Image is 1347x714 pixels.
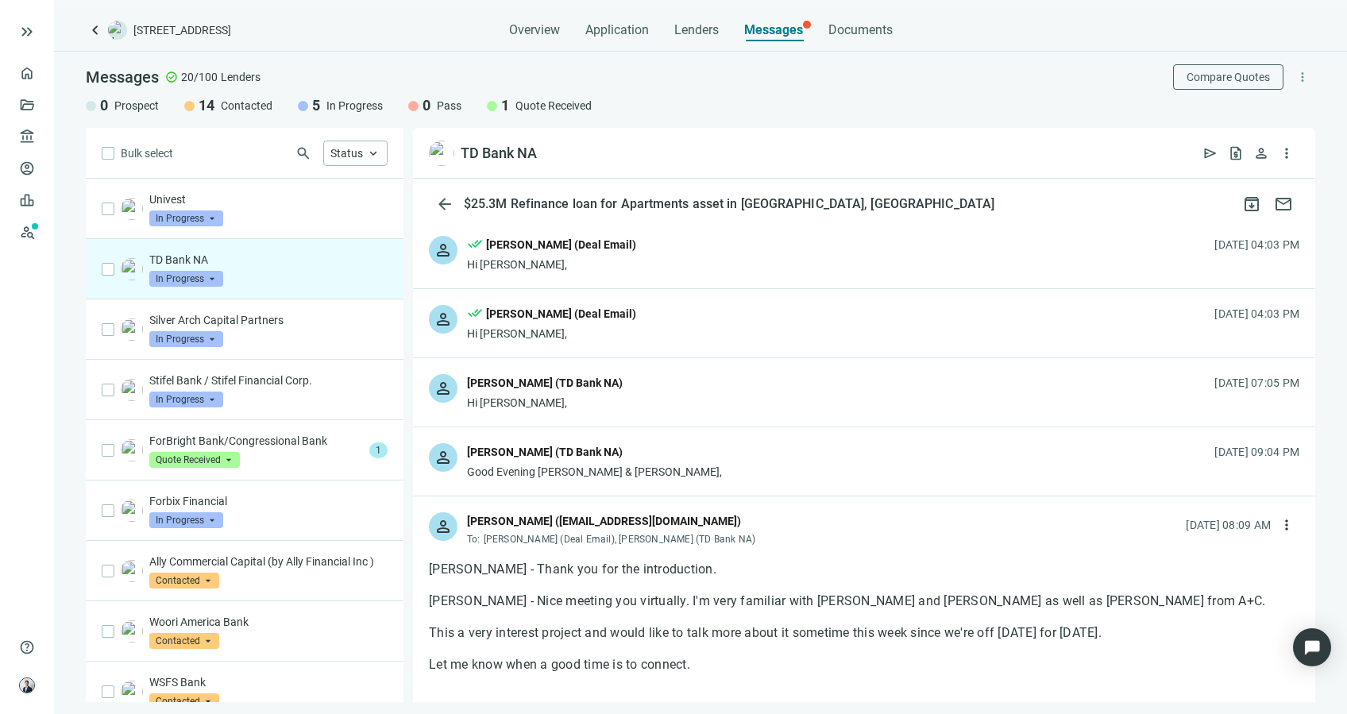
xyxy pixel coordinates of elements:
span: In Progress [149,392,223,407]
button: more_vert [1274,141,1299,166]
p: WSFS Bank [149,674,388,690]
span: mail [1274,195,1293,214]
span: Prospect [114,98,159,114]
span: person [434,310,453,329]
div: [DATE] 07:05 PM [1214,374,1299,392]
img: d33d5152-f2c0-4a27-b791-44f52b1dd81e [121,198,143,220]
div: [PERSON_NAME] ([EMAIL_ADDRESS][DOMAIN_NAME]) [467,512,741,530]
span: Contacted [149,693,219,709]
span: Bulk select [121,145,173,162]
p: ForBright Bank/Congressional Bank [149,433,363,449]
div: Good Evening [PERSON_NAME] & [PERSON_NAME], [467,464,722,480]
button: more_vert [1274,512,1299,538]
span: done_all [467,305,483,326]
span: [STREET_ADDRESS] [133,22,231,38]
p: Ally Commercial Capital (by Ally Financial Inc ) [149,554,388,569]
p: Silver Arch Capital Partners [149,312,388,328]
div: [DATE] 04:03 PM [1214,305,1299,322]
div: [PERSON_NAME] (TD Bank NA) [467,443,623,461]
span: person [434,379,453,398]
a: keyboard_arrow_left [86,21,105,40]
span: search [295,145,311,161]
img: b20b16a3-30b9-45b5-928c-eb6a143b3863 [121,379,143,401]
p: TD Bank NA [149,252,388,268]
span: check_circle [165,71,178,83]
p: Stifel Bank / Stifel Financial Corp. [149,372,388,388]
span: Contacted [149,633,219,649]
span: 0 [423,96,430,115]
span: In Progress [149,331,223,347]
div: [PERSON_NAME] (Deal Email) [486,305,636,322]
img: d56b75cd-040b-43bc-90f2-f3873d3717cc [121,318,143,341]
span: more_vert [1279,517,1295,533]
span: Pass [437,98,461,114]
button: more_vert [1290,64,1315,90]
span: arrow_back [435,195,454,214]
span: keyboard_arrow_up [366,146,380,160]
span: more_vert [1279,145,1295,161]
div: [DATE] 08:09 AM [1186,516,1271,534]
p: Forbix Financial [149,493,388,509]
img: avatar [20,678,34,693]
span: 1 [501,96,509,115]
span: Contacted [221,98,272,114]
span: 1 [369,442,388,458]
span: 5 [312,96,320,115]
div: $25.3M Refinance loan for Apartments asset in [GEOGRAPHIC_DATA], [GEOGRAPHIC_DATA] [461,196,998,212]
button: Compare Quotes [1173,64,1283,90]
span: person [1253,145,1269,161]
div: [PERSON_NAME] (Deal Email) [486,236,636,253]
img: 48e47697-9961-4d19-8b6c-4b7253333549.png [121,620,143,643]
div: [DATE] 09:04 PM [1214,443,1299,461]
span: archive [1242,195,1261,214]
p: Univest [149,191,388,207]
button: arrow_back [429,188,461,220]
div: To: [467,533,759,546]
div: Open Intercom Messenger [1293,628,1331,666]
button: request_quote [1223,141,1249,166]
span: Application [585,22,649,38]
img: 84d10de0-9b6e-4a0d-801e-8242029ca7e2.png [121,258,143,280]
span: Contacted [149,573,219,589]
span: person [434,517,453,536]
button: send [1198,141,1223,166]
span: 14 [199,96,214,115]
img: deal-logo [108,21,127,40]
span: In Progress [149,271,223,287]
span: account_balance [19,129,30,145]
span: 0 [100,96,108,115]
div: [PERSON_NAME] (TD Bank NA) [467,374,623,392]
div: TD Bank NA [461,144,537,163]
span: Messages [86,68,159,87]
span: Lenders [674,22,719,38]
button: keyboard_double_arrow_right [17,22,37,41]
img: 6c40ddf9-8141-45da-b156-0a96a48bf26c [121,560,143,582]
div: Hi [PERSON_NAME], [467,326,636,342]
span: Lenders [221,69,261,85]
button: archive [1236,188,1268,220]
span: person [434,448,453,467]
img: 9c74dd18-5a3a-48e1-bbf5-cac8b8b48b2c [121,500,143,522]
img: a6098459-e241-47ac-94a0-544ff2dbc5ce [121,439,143,461]
span: Documents [828,22,893,38]
span: Status [330,147,363,160]
span: request_quote [1228,145,1244,161]
div: [DATE] 04:03 PM [1214,236,1299,253]
p: Woori America Bank [149,614,388,630]
span: In Progress [149,512,223,528]
span: help [19,639,35,655]
span: Quote Received [149,452,240,468]
div: Hi [PERSON_NAME], [467,395,623,411]
span: Overview [509,22,560,38]
span: Quote Received [515,98,592,114]
span: 20/100 [181,69,218,85]
span: more_vert [1295,70,1310,84]
span: In Progress [149,210,223,226]
span: done_all [467,236,483,257]
span: Compare Quotes [1187,71,1270,83]
button: person [1249,141,1274,166]
span: In Progress [326,98,383,114]
div: Hi [PERSON_NAME], [467,257,636,272]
